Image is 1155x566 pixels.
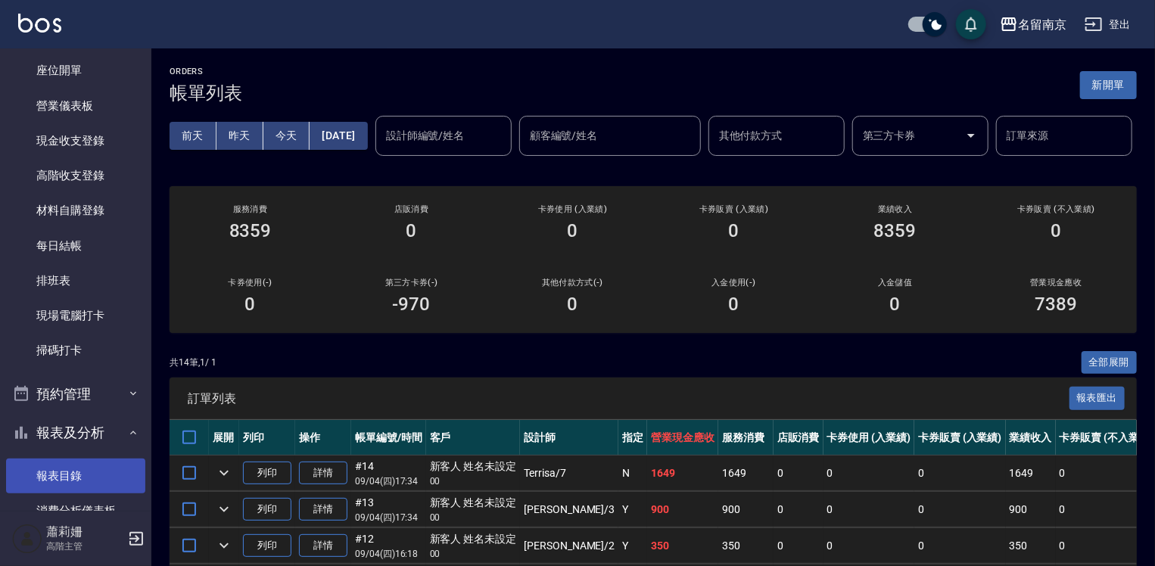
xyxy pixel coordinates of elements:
[618,456,647,491] td: N
[618,420,647,456] th: 指定
[6,89,145,123] a: 營業儀表板
[1018,15,1066,34] div: 名留南京
[1006,492,1056,527] td: 900
[243,498,291,521] button: 列印
[6,53,145,88] a: 座位開單
[1006,420,1056,456] th: 業績收入
[188,391,1069,406] span: 訂單列表
[520,492,618,527] td: [PERSON_NAME] /3
[351,492,426,527] td: #13
[718,528,774,564] td: 350
[213,534,235,557] button: expand row
[671,204,796,214] h2: 卡券販賣 (入業績)
[823,420,915,456] th: 卡券使用 (入業績)
[729,220,739,241] h3: 0
[1006,528,1056,564] td: 350
[12,524,42,554] img: Person
[426,420,521,456] th: 客戶
[510,278,635,288] h2: 其他付款方式(-)
[823,456,915,491] td: 0
[349,278,474,288] h2: 第三方卡券(-)
[994,204,1119,214] h2: 卡券販賣 (不入業績)
[510,204,635,214] h2: 卡券使用 (入業績)
[6,413,145,452] button: 報表及分析
[6,158,145,193] a: 高階收支登錄
[833,204,957,214] h2: 業績收入
[1079,11,1137,39] button: 登出
[647,528,718,564] td: 350
[1080,77,1137,92] a: 新開單
[170,122,216,150] button: 前天
[46,540,123,553] p: 高階主管
[299,498,347,521] a: 詳情
[959,123,983,148] button: Open
[299,534,347,558] a: 詳情
[6,375,145,414] button: 預約管理
[299,462,347,485] a: 詳情
[310,122,367,150] button: [DATE]
[170,82,242,104] h3: 帳單列表
[914,528,1006,564] td: 0
[229,220,272,241] h3: 8359
[568,294,578,315] h3: 0
[568,220,578,241] h3: 0
[671,278,796,288] h2: 入金使用(-)
[647,456,718,491] td: 1649
[718,420,774,456] th: 服務消費
[890,294,901,315] h3: 0
[1051,220,1062,241] h3: 0
[647,492,718,527] td: 900
[243,534,291,558] button: 列印
[520,528,618,564] td: [PERSON_NAME] /2
[6,459,145,493] a: 報表目錄
[355,474,422,488] p: 09/04 (四) 17:34
[823,492,915,527] td: 0
[430,459,517,474] div: 新客人 姓名未設定
[618,492,647,527] td: Y
[213,462,235,484] button: expand row
[243,462,291,485] button: 列印
[351,456,426,491] td: #14
[6,263,145,298] a: 排班表
[430,474,517,488] p: 00
[216,122,263,150] button: 昨天
[914,456,1006,491] td: 0
[295,420,351,456] th: 操作
[351,420,426,456] th: 帳單編號/時間
[994,278,1119,288] h2: 營業現金應收
[393,294,431,315] h3: -970
[406,220,417,241] h3: 0
[914,492,1006,527] td: 0
[914,420,1006,456] th: 卡券販賣 (入業績)
[245,294,256,315] h3: 0
[430,531,517,547] div: 新客人 姓名未設定
[355,547,422,561] p: 09/04 (四) 16:18
[1006,456,1056,491] td: 1649
[355,511,422,524] p: 09/04 (四) 17:34
[6,298,145,333] a: 現場電腦打卡
[833,278,957,288] h2: 入金儲值
[774,420,823,456] th: 店販消費
[1035,294,1078,315] h3: 7389
[618,528,647,564] td: Y
[520,420,618,456] th: 設計師
[774,492,823,527] td: 0
[430,495,517,511] div: 新客人 姓名未設定
[239,420,295,456] th: 列印
[956,9,986,39] button: save
[263,122,310,150] button: 今天
[6,493,145,528] a: 消費分析儀表板
[1080,71,1137,99] button: 新開單
[729,294,739,315] h3: 0
[774,456,823,491] td: 0
[647,420,718,456] th: 營業現金應收
[349,204,474,214] h2: 店販消費
[213,498,235,521] button: expand row
[188,278,313,288] h2: 卡券使用(-)
[6,193,145,228] a: 材料自購登錄
[718,456,774,491] td: 1649
[823,528,915,564] td: 0
[718,492,774,527] td: 900
[351,528,426,564] td: #12
[520,456,618,491] td: Terrisa /7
